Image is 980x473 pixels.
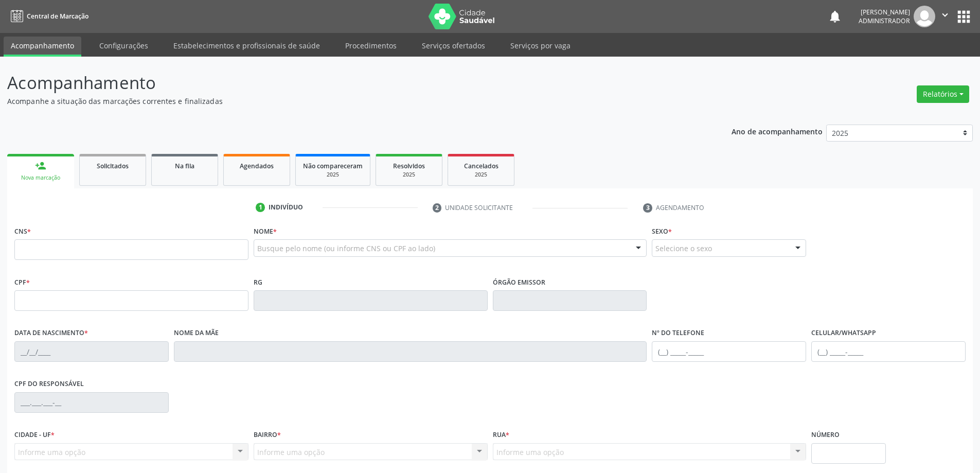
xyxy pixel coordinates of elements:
[338,37,404,55] a: Procedimentos
[27,12,88,21] span: Central de Marcação
[811,325,876,341] label: Celular/WhatsApp
[503,37,578,55] a: Serviços por vaga
[14,392,169,413] input: ___.___.___-__
[652,341,806,362] input: (__) _____-_____
[383,171,435,179] div: 2025
[859,8,910,16] div: [PERSON_NAME]
[455,171,507,179] div: 2025
[174,325,219,341] label: Nome da mãe
[493,427,509,443] label: Rua
[7,70,683,96] p: Acompanhamento
[254,274,262,290] label: RG
[7,8,88,25] a: Central de Marcação
[14,174,67,182] div: Nova marcação
[14,223,31,239] label: CNS
[240,162,274,170] span: Agendados
[859,16,910,25] span: Administrador
[4,37,81,57] a: Acompanhamento
[914,6,935,27] img: img
[939,9,951,21] i: 
[652,223,672,239] label: Sexo
[256,203,265,212] div: 1
[254,427,281,443] label: Bairro
[257,243,435,254] span: Busque pelo nome (ou informe CNS ou CPF ao lado)
[269,203,303,212] div: Indivíduo
[935,6,955,27] button: 
[14,274,30,290] label: CPF
[917,85,969,103] button: Relatórios
[811,427,840,443] label: Número
[14,341,169,362] input: __/__/____
[175,162,194,170] span: Na fila
[254,223,277,239] label: Nome
[393,162,425,170] span: Resolvidos
[828,9,842,24] button: notifications
[97,162,129,170] span: Solicitados
[7,96,683,107] p: Acompanhe a situação das marcações correntes e finalizadas
[655,243,712,254] span: Selecione o sexo
[955,8,973,26] button: apps
[303,162,363,170] span: Não compareceram
[166,37,327,55] a: Estabelecimentos e profissionais de saúde
[92,37,155,55] a: Configurações
[303,171,363,179] div: 2025
[652,325,704,341] label: Nº do Telefone
[415,37,492,55] a: Serviços ofertados
[493,274,545,290] label: Órgão emissor
[14,376,84,392] label: CPF do responsável
[35,160,46,171] div: person_add
[732,125,823,137] p: Ano de acompanhamento
[14,325,88,341] label: Data de nascimento
[811,341,966,362] input: (__) _____-_____
[464,162,498,170] span: Cancelados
